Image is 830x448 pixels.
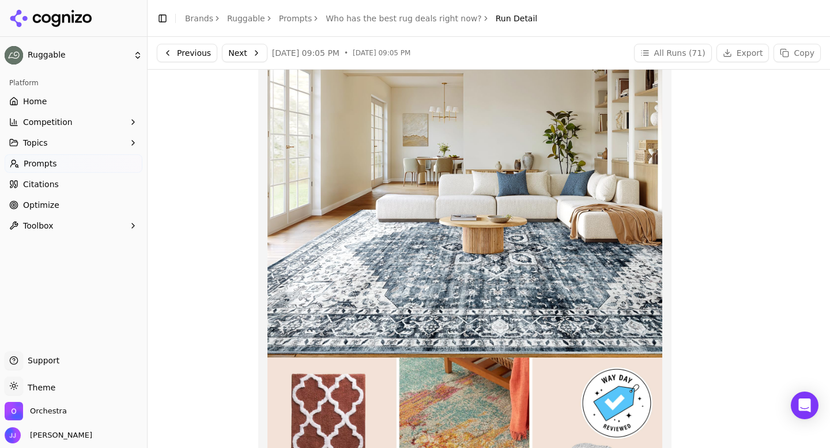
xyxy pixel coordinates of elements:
[5,427,92,443] button: Open user button
[791,392,818,419] div: Open Intercom Messenger
[5,154,142,173] a: Prompts
[28,50,129,60] span: Ruggable
[272,47,339,59] span: [DATE] 09:05 PM
[5,175,142,193] a: Citations
[185,13,537,24] nav: breadcrumb
[634,44,712,62] button: All Runs (71)
[5,46,23,64] img: Ruggable
[353,48,410,58] span: [DATE] 09:05 PM
[23,116,73,128] span: Competition
[23,199,59,211] span: Optimize
[23,220,54,231] span: Toolbox
[5,134,142,152] button: Topics
[23,137,48,149] span: Topics
[185,14,213,23] a: Brands
[23,355,59,366] span: Support
[5,92,142,111] a: Home
[5,402,23,420] img: Orchestra
[30,406,67,416] span: Orchestra
[496,13,538,24] span: Run Detail
[5,402,67,420] button: Open organization switcher
[23,179,59,190] span: Citations
[326,13,481,24] a: Who has the best rug deals right now?
[344,48,348,58] span: •
[279,13,312,24] a: Prompts
[5,427,21,443] img: Jeff Jensen
[5,74,142,92] div: Platform
[157,44,217,62] button: Previous
[23,96,47,107] span: Home
[25,430,92,441] span: [PERSON_NAME]
[5,113,142,131] button: Competition
[5,217,142,235] button: Toolbox
[774,44,821,62] button: Copy
[222,44,267,62] button: Next
[227,13,265,24] a: Ruggable
[23,383,55,392] span: Theme
[5,196,142,214] a: Optimize
[24,158,57,169] span: Prompts
[716,44,769,62] button: Export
